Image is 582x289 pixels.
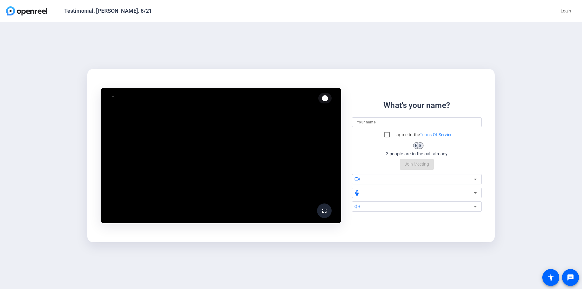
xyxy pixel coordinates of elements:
[556,5,576,16] button: Login
[386,150,447,157] div: 2 people are in the call already
[567,274,574,281] mat-icon: message
[393,132,453,138] label: I agree to the
[6,6,47,15] img: OpenReel logo
[321,95,329,102] mat-icon: info
[420,132,452,137] a: Terms Of Service
[561,8,571,14] span: Login
[547,274,554,281] mat-icon: accessibility
[417,142,423,149] div: S
[357,119,477,126] input: Your name
[321,207,328,214] mat-icon: fullscreen
[64,7,152,15] div: Testimonial. [PERSON_NAME]. 8/21
[413,142,420,149] div: B
[383,99,450,111] div: What's your name?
